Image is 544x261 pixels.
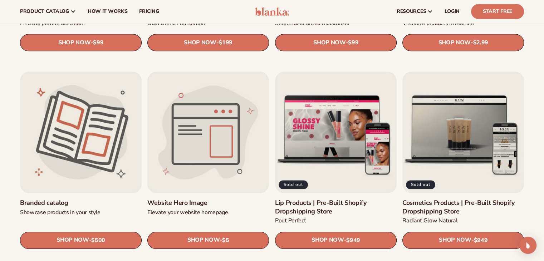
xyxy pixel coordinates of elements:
a: Cosmetics Products | Pre-Built Shopify Dropshipping Store [402,199,524,216]
span: pricing [139,9,159,14]
span: SHOP NOW [313,39,345,46]
a: SHOP NOW- $5 [147,231,269,248]
span: SHOP NOW [57,237,89,243]
a: Branded catalog [20,199,142,207]
a: Website Hero Image [147,199,269,207]
div: Open Intercom Messenger [519,237,536,254]
a: SHOP NOW- $949 [275,231,397,248]
span: $99 [348,40,358,46]
span: $949 [474,237,487,243]
a: SHOP NOW- $99 [275,34,397,51]
a: SHOP NOW- $99 [20,34,142,51]
span: SHOP NOW [312,237,344,243]
span: SHOP NOW [439,237,471,243]
span: SHOP NOW [58,39,90,46]
a: SHOP NOW- $2.99 [402,34,524,51]
span: SHOP NOW [184,39,216,46]
span: $2.99 [473,40,488,46]
a: SHOP NOW- $500 [20,231,142,248]
span: LOGIN [445,9,460,14]
img: logo [255,7,289,16]
span: SHOP NOW [187,237,220,243]
a: SHOP NOW- $949 [402,231,524,248]
span: $949 [346,237,360,243]
span: $5 [222,237,229,243]
span: SHOP NOW [438,39,470,46]
a: SHOP NOW- $199 [147,34,269,51]
span: $99 [93,40,103,46]
span: product catalog [20,9,69,14]
a: Start Free [471,4,524,19]
span: $500 [91,237,105,243]
a: Lip Products | Pre-Built Shopify Dropshipping Store [275,199,397,216]
span: $199 [219,40,233,46]
span: resources [397,9,426,14]
span: How It Works [88,9,128,14]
